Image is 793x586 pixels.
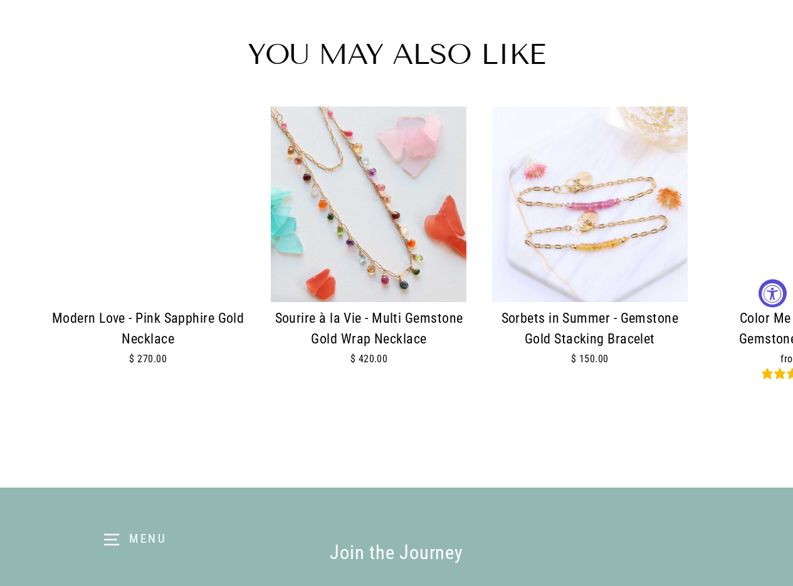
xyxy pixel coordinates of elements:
[25,518,244,561] button: Menu
[184,538,609,568] div: Join the Journey
[350,353,388,365] span: $ 420.00
[129,353,167,365] span: $ 270.00
[571,353,609,365] span: $ 150.00
[271,308,466,350] div: Sourire à la Vie - Multi Gemstone Gold Wrap Necklace
[129,531,167,546] span: Menu
[492,107,688,302] img: Sorbets in Summer - Gemstone Gold Stacking Bracelet main image | Breathe Autumn Rain Artisan Jewelry
[759,279,787,307] button: Accessibility Widget, click to open
[271,107,466,382] a: Sourire à la Vie - Multi Gemstone Gold Wrap Necklace main image | Breathe Autumn Rain Artisan Jew...
[492,308,688,350] div: Sorbets in Summer - Gemstone Gold Stacking Bracelet
[492,107,688,382] a: Sorbets in Summer - Gemstone Gold Stacking Bracelet main image | Breathe Autumn Rain Artisan Jewe...
[50,107,246,382] a: Modern Love - Pink Sapphire Gold Necklace main image | Breathe Autumn Rain Artisan Jewelry Modern...
[50,308,246,350] div: Modern Love - Pink Sapphire Gold Necklace
[271,107,466,302] img: Sourire à la Vie - Multi Gemstone Gold Wrap Necklace main image | Breathe Autumn Rain Artisan Jew...
[25,40,768,69] h2: You may also like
